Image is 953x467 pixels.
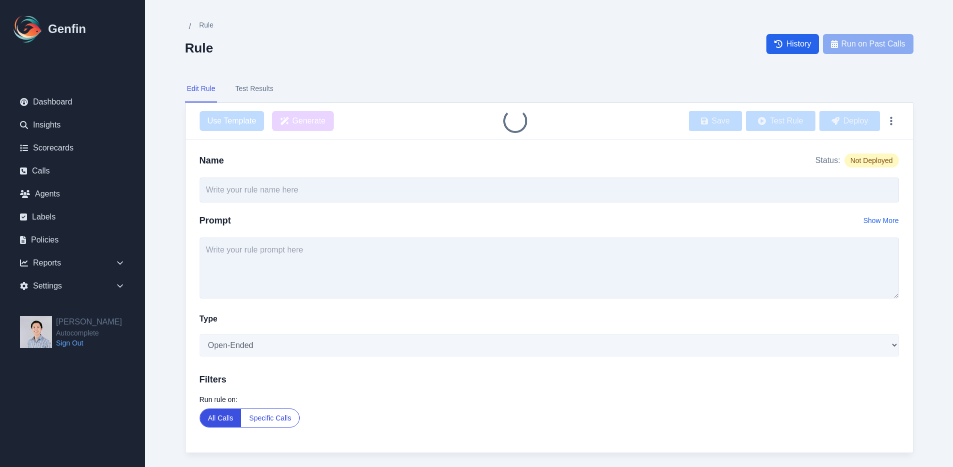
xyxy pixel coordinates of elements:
[200,153,224,167] h2: Name
[786,38,811,50] span: History
[189,20,191,32] span: /
[199,20,214,30] span: Rule
[241,409,299,427] button: Specific Calls
[863,215,899,225] button: Show More
[20,316,52,348] img: Jeffrey Pang
[819,111,880,131] button: Deploy
[12,207,133,227] a: Labels
[200,111,265,131] span: Use Template
[844,153,899,167] span: Not Deployed
[766,34,819,54] a: History
[200,213,231,227] h2: Prompt
[689,111,742,131] button: Save
[292,115,326,127] span: Generate
[56,338,122,348] a: Sign Out
[200,313,218,325] label: Type
[746,111,815,131] button: Test Rule
[12,138,133,158] a: Scorecards
[185,75,218,102] button: Edit Rule
[841,38,905,50] span: Run on Past Calls
[12,230,133,250] a: Policies
[56,328,122,338] span: Autocomplete
[48,21,86,37] h1: Genfin
[200,394,899,404] label: Run rule on:
[200,372,899,386] h3: Filters
[12,253,133,273] div: Reports
[12,115,133,135] a: Insights
[12,92,133,112] a: Dashboard
[200,409,242,427] button: All Calls
[56,316,122,328] h2: [PERSON_NAME]
[12,184,133,204] a: Agents
[12,13,44,45] img: Logo
[185,40,214,55] h2: Rule
[815,154,840,166] span: Status:
[12,276,133,296] div: Settings
[823,34,913,54] button: Run on Past Calls
[272,111,334,131] button: Generate
[233,75,275,102] button: Test Results
[12,161,133,181] a: Calls
[200,177,899,202] input: Write your rule name here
